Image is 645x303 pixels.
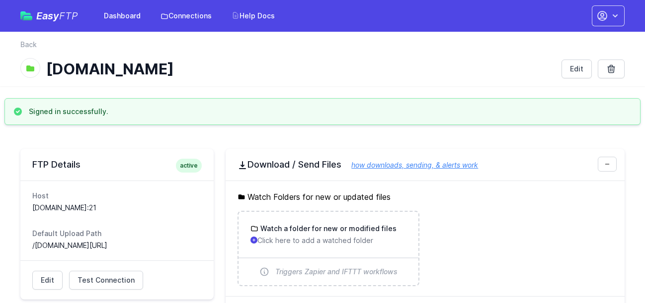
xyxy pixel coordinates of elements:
span: active [176,159,202,173]
span: FTP [59,10,78,22]
span: Test Connection [78,275,135,285]
a: EasyFTP [20,11,78,21]
h2: FTP Details [32,159,202,171]
img: easyftp_logo.png [20,11,32,20]
a: Connections [155,7,218,25]
p: Click here to add a watched folder [250,236,406,245]
h2: Download / Send Files [238,159,613,171]
span: Triggers Zapier and IFTTT workflows [275,267,398,277]
a: Test Connection [69,271,143,290]
h3: Watch a folder for new or modified files [258,224,397,234]
h1: [DOMAIN_NAME] [46,60,554,78]
a: Dashboard [98,7,147,25]
h5: Watch Folders for new or updated files [238,191,613,203]
a: Edit [32,271,63,290]
a: Watch a folder for new or modified files Click here to add a watched folder Triggers Zapier and I... [239,212,418,285]
dd: [DOMAIN_NAME]:21 [32,203,202,213]
dt: Default Upload Path [32,229,202,239]
dt: Host [32,191,202,201]
a: how downloads, sending, & alerts work [341,161,478,169]
span: Easy [36,11,78,21]
h3: Signed in successfully. [29,107,108,117]
a: Edit [562,60,592,78]
dd: /[DOMAIN_NAME][URL] [32,241,202,250]
a: Help Docs [226,7,281,25]
nav: Breadcrumb [20,40,625,56]
a: Back [20,40,37,50]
